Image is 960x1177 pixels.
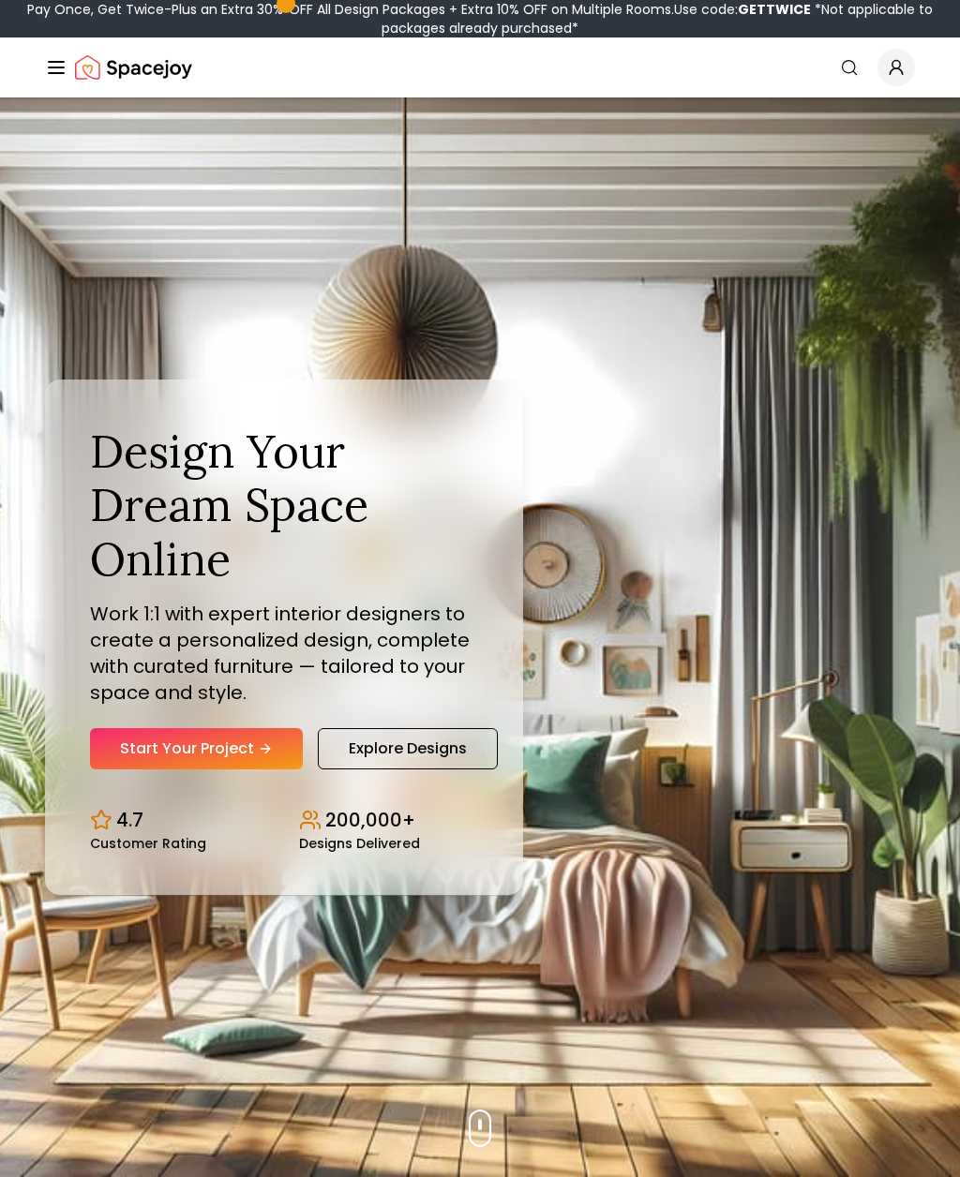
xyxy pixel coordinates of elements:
nav: Global [45,37,915,97]
div: Design stats [90,792,478,850]
h1: Design Your Dream Space Online [90,425,478,587]
a: Spacejoy [75,49,192,86]
p: 4.7 [116,807,143,833]
p: 200,000+ [325,807,415,833]
img: Spacejoy Logo [75,49,192,86]
a: Explore Designs [318,728,498,769]
small: Designs Delivered [299,837,420,850]
a: Start Your Project [90,728,303,769]
small: Customer Rating [90,837,206,850]
p: Work 1:1 with expert interior designers to create a personalized design, complete with curated fu... [90,601,478,706]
